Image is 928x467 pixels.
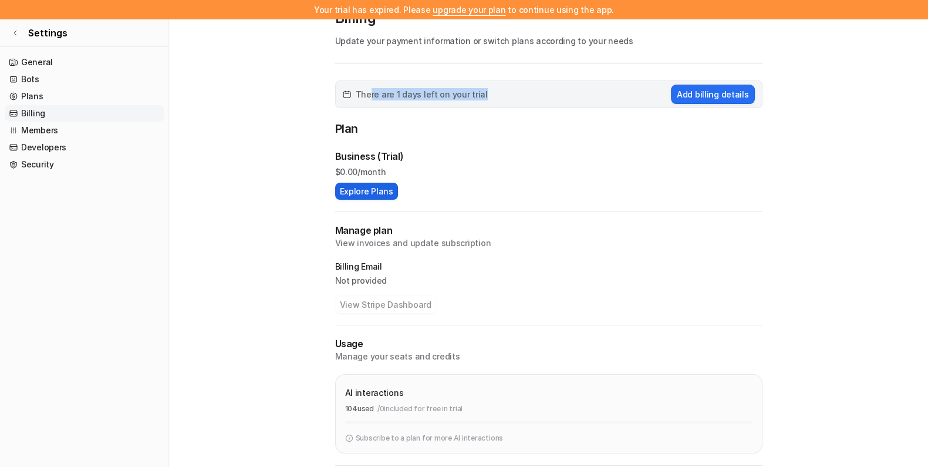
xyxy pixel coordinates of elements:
[335,166,762,178] p: $ 0.00/month
[345,387,404,399] p: AI interactions
[5,54,164,70] a: General
[5,139,164,156] a: Developers
[335,275,762,287] p: Not provided
[5,156,164,173] a: Security
[343,90,351,99] img: calender-icon.svg
[345,404,374,414] p: 104 used
[335,149,404,163] p: Business (Trial)
[335,337,762,351] p: Usage
[5,71,164,88] a: Bots
[335,237,762,249] p: View invoices and update subscription
[335,120,762,140] p: Plan
[5,105,164,122] a: Billing
[433,5,505,15] a: upgrade your plan
[356,433,503,444] p: Subscribe to a plan for more AI interactions
[5,122,164,139] a: Members
[335,351,762,362] p: Manage your seats and credits
[356,88,488,100] span: There are 1 days left on your trial
[335,183,398,200] button: Explore Plans
[335,296,436,313] button: View Stripe Dashboard
[5,88,164,105] a: Plans
[671,85,755,104] button: Add billing details
[335,261,762,273] p: Billing Email
[28,26,68,40] span: Settings
[335,224,762,237] h2: Manage plan
[335,35,762,47] p: Update your payment information or switch plans according to your needs
[377,404,463,414] p: / 0 included for free in trial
